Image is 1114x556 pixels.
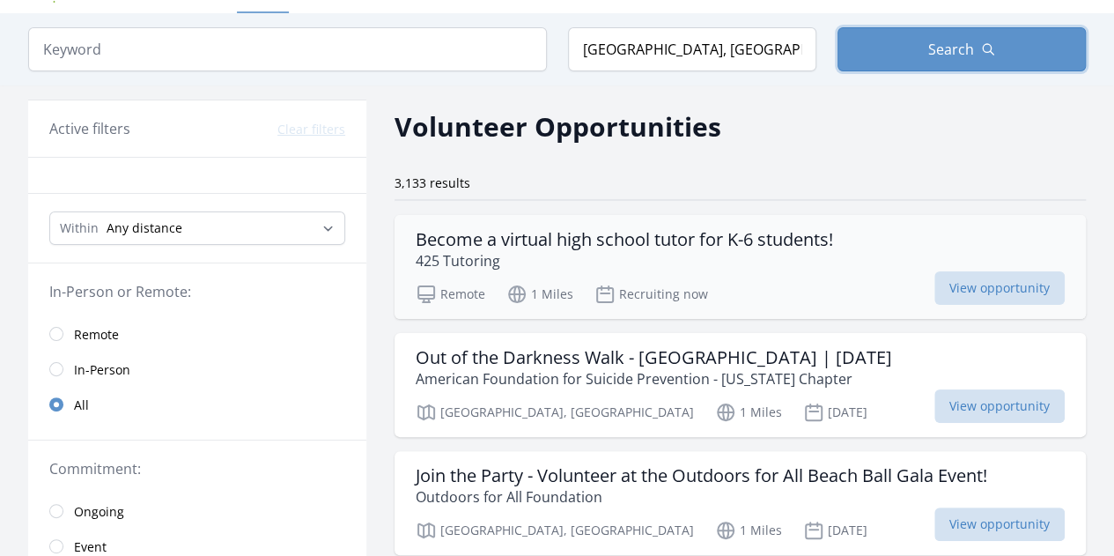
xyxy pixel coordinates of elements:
span: View opportunity [934,271,1065,305]
p: Outdoors for All Foundation [416,486,987,508]
a: Ongoing [28,493,366,529]
a: In-Person [28,352,366,387]
p: 425 Tutoring [416,250,833,271]
p: [DATE] [803,520,867,541]
span: Ongoing [74,503,124,521]
span: Remote [74,326,119,344]
a: Remote [28,316,366,352]
button: Clear filters [277,121,345,138]
legend: In-Person or Remote: [49,281,345,302]
h3: Join the Party - Volunteer at the Outdoors for All Beach Ball Gala Event! [416,465,987,486]
p: 1 Miles [715,520,782,541]
span: In-Person [74,361,130,379]
span: All [74,397,89,414]
span: View opportunity [934,389,1065,423]
span: Event [74,538,107,556]
p: Recruiting now [594,284,708,305]
h3: Active filters [49,118,130,139]
button: Search [837,27,1086,71]
p: [DATE] [803,402,867,423]
p: [GEOGRAPHIC_DATA], [GEOGRAPHIC_DATA] [416,402,694,423]
span: 3,133 results [395,174,470,191]
h3: Become a virtual high school tutor for K-6 students! [416,229,833,250]
input: Keyword [28,27,547,71]
a: Join the Party - Volunteer at the Outdoors for All Beach Ball Gala Event! Outdoors for All Founda... [395,451,1086,555]
p: [GEOGRAPHIC_DATA], [GEOGRAPHIC_DATA] [416,520,694,541]
a: Out of the Darkness Walk - [GEOGRAPHIC_DATA] | [DATE] American Foundation for Suicide Prevention ... [395,333,1086,437]
select: Search Radius [49,211,345,245]
p: 1 Miles [715,402,782,423]
a: All [28,387,366,422]
input: Location [568,27,816,71]
legend: Commitment: [49,458,345,479]
h2: Volunteer Opportunities [395,107,721,146]
h3: Out of the Darkness Walk - [GEOGRAPHIC_DATA] | [DATE] [416,347,892,368]
a: Become a virtual high school tutor for K-6 students! 425 Tutoring Remote 1 Miles Recruiting now V... [395,215,1086,319]
p: American Foundation for Suicide Prevention - [US_STATE] Chapter [416,368,892,389]
p: 1 Miles [506,284,573,305]
span: Search [928,39,974,60]
span: View opportunity [934,508,1065,541]
p: Remote [416,284,485,305]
